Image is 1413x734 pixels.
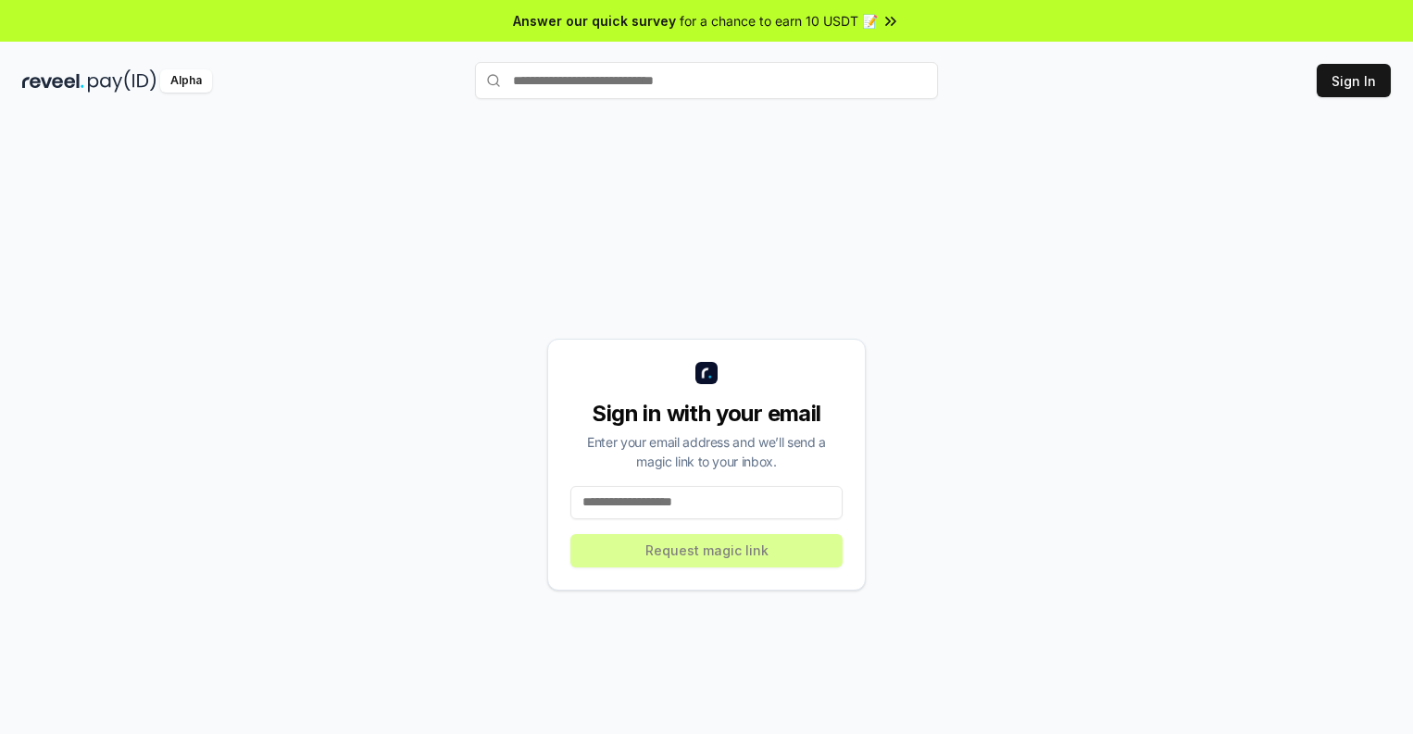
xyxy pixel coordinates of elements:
[680,11,878,31] span: for a chance to earn 10 USDT 📝
[88,69,156,93] img: pay_id
[160,69,212,93] div: Alpha
[570,432,843,471] div: Enter your email address and we’ll send a magic link to your inbox.
[1317,64,1391,97] button: Sign In
[570,399,843,429] div: Sign in with your email
[22,69,84,93] img: reveel_dark
[695,362,718,384] img: logo_small
[513,11,676,31] span: Answer our quick survey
